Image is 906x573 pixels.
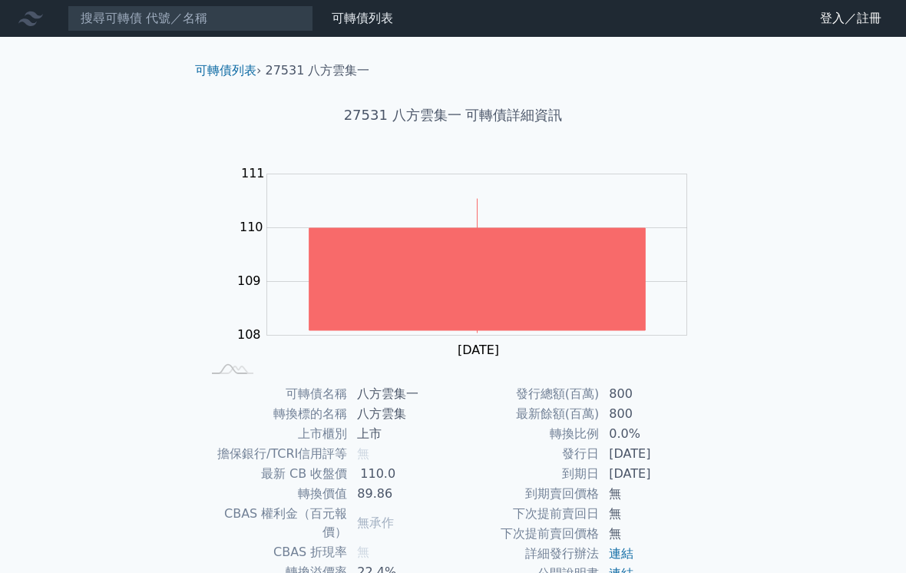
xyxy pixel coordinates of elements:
input: 搜尋可轉債 代號／名稱 [68,5,313,31]
h1: 27531 八方雲集一 可轉債詳細資訊 [183,104,723,126]
tspan: [DATE] [458,343,499,357]
td: 下次提前賣回價格 [453,524,600,544]
td: 可轉債名稱 [201,384,348,404]
td: 八方雲集一 [348,384,453,404]
td: CBAS 權利金（百元報價） [201,504,348,542]
td: 轉換標的名稱 [201,404,348,424]
a: 登入／註冊 [808,6,894,31]
g: Series [309,199,646,333]
g: Chart [219,166,710,357]
td: 到期日 [453,464,600,484]
td: 最新 CB 收盤價 [201,464,348,484]
td: 89.86 [348,484,453,504]
td: 上市櫃別 [201,424,348,444]
td: 最新餘額(百萬) [453,404,600,424]
li: 27531 八方雲集一 [266,61,370,80]
li: › [195,61,261,80]
a: 可轉債列表 [332,11,393,25]
td: 轉換比例 [453,424,600,444]
td: 詳細發行辦法 [453,544,600,564]
td: 發行總額(百萬) [453,384,600,404]
td: 無 [600,484,705,504]
td: [DATE] [600,464,705,484]
td: 八方雲集 [348,404,453,424]
td: 到期賣回價格 [453,484,600,504]
td: 0.0% [600,424,705,444]
tspan: 111 [241,166,265,181]
tspan: 110 [240,220,263,234]
td: 下次提前賣回日 [453,504,600,524]
td: CBAS 折現率 [201,542,348,562]
span: 無 [357,446,369,461]
td: 轉換價值 [201,484,348,504]
td: 800 [600,384,705,404]
div: 110.0 [357,465,398,483]
tspan: 109 [237,273,261,288]
td: 無 [600,524,705,544]
tspan: 108 [237,327,261,342]
span: 無 [357,545,369,559]
td: [DATE] [600,444,705,464]
span: 無承作 [357,515,394,530]
td: 上市 [348,424,453,444]
a: 可轉債列表 [195,63,256,78]
td: 800 [600,404,705,424]
td: 無 [600,504,705,524]
td: 發行日 [453,444,600,464]
a: 連結 [609,546,633,561]
td: 擔保銀行/TCRI信用評等 [201,444,348,464]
